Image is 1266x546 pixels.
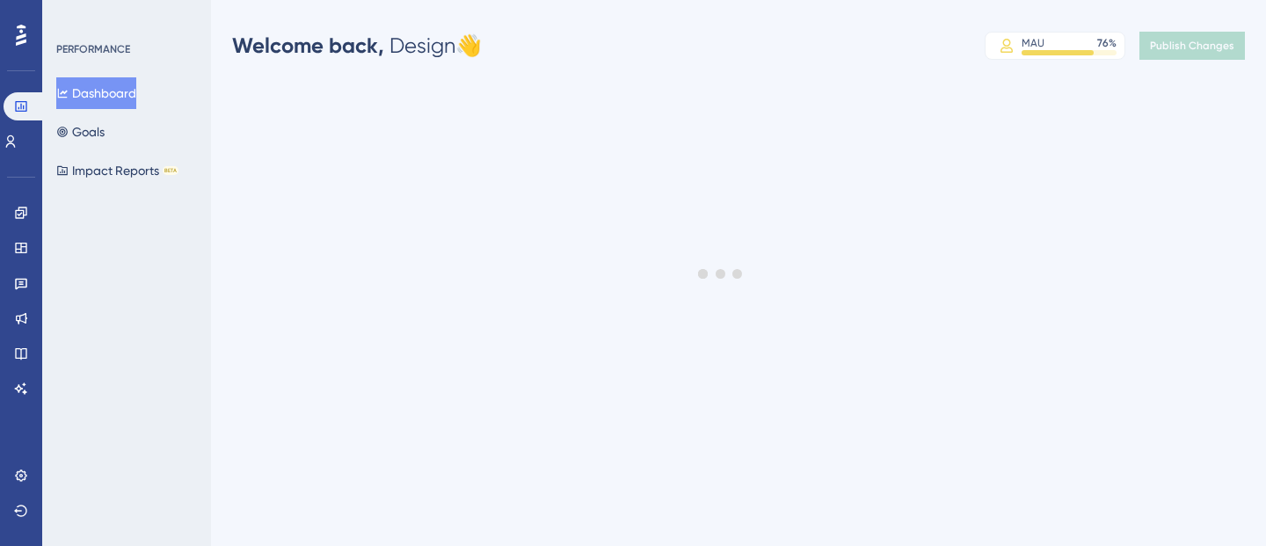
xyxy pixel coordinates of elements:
[1139,32,1245,60] button: Publish Changes
[232,33,384,58] span: Welcome back,
[232,32,482,60] div: Design 👋
[56,42,130,56] div: PERFORMANCE
[56,155,178,186] button: Impact ReportsBETA
[1150,39,1234,53] span: Publish Changes
[163,166,178,175] div: BETA
[56,116,105,148] button: Goals
[1097,36,1117,50] div: 76 %
[1022,36,1044,50] div: MAU
[56,77,136,109] button: Dashboard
